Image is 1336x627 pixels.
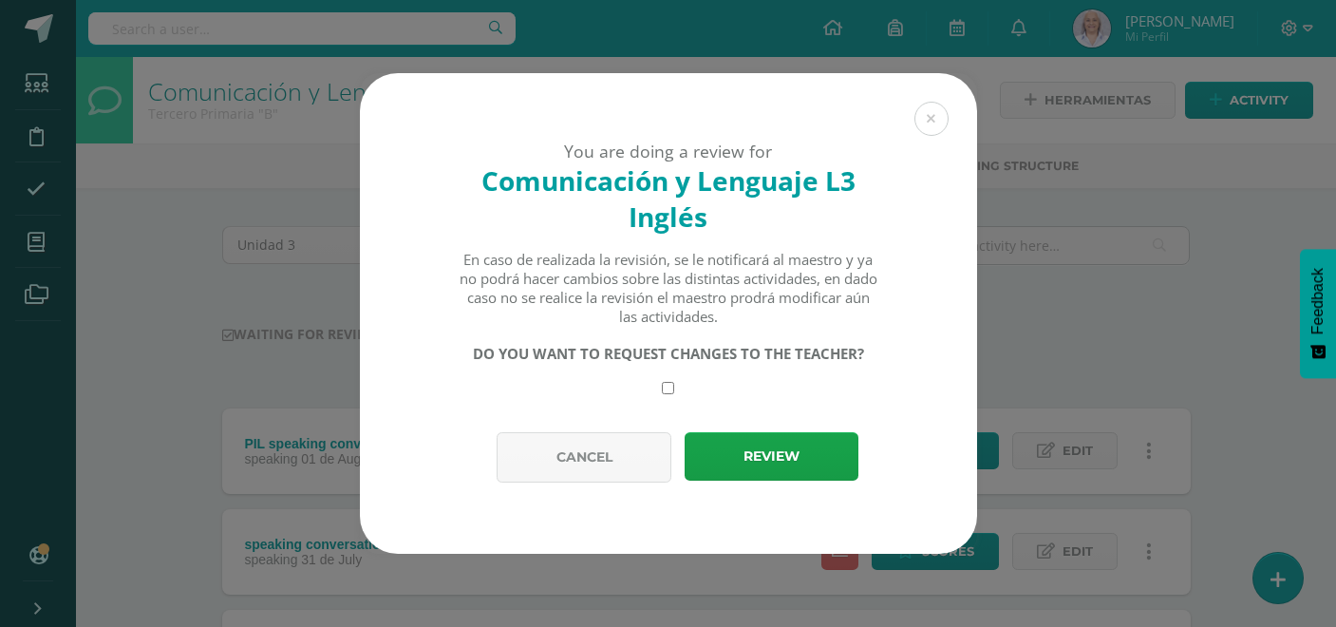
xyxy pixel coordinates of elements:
button: Cancel [497,432,672,483]
strong: DO YOU WANT TO REQUEST CHANGES TO THE TEACHER? [473,344,864,363]
input: Require changes [662,382,674,394]
span: Feedback [1309,268,1327,334]
button: Review [685,432,858,481]
div: You are doing a review for [393,140,944,162]
strong: Comunicación y Lenguaje L3 Inglés [481,162,856,235]
div: En caso de realizada la revisión, se le notificará al maestro y ya no podrá hacer cambios sobre l... [458,250,878,326]
button: Close (Esc) [914,102,949,136]
button: Feedback - Mostrar encuesta [1300,249,1336,378]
